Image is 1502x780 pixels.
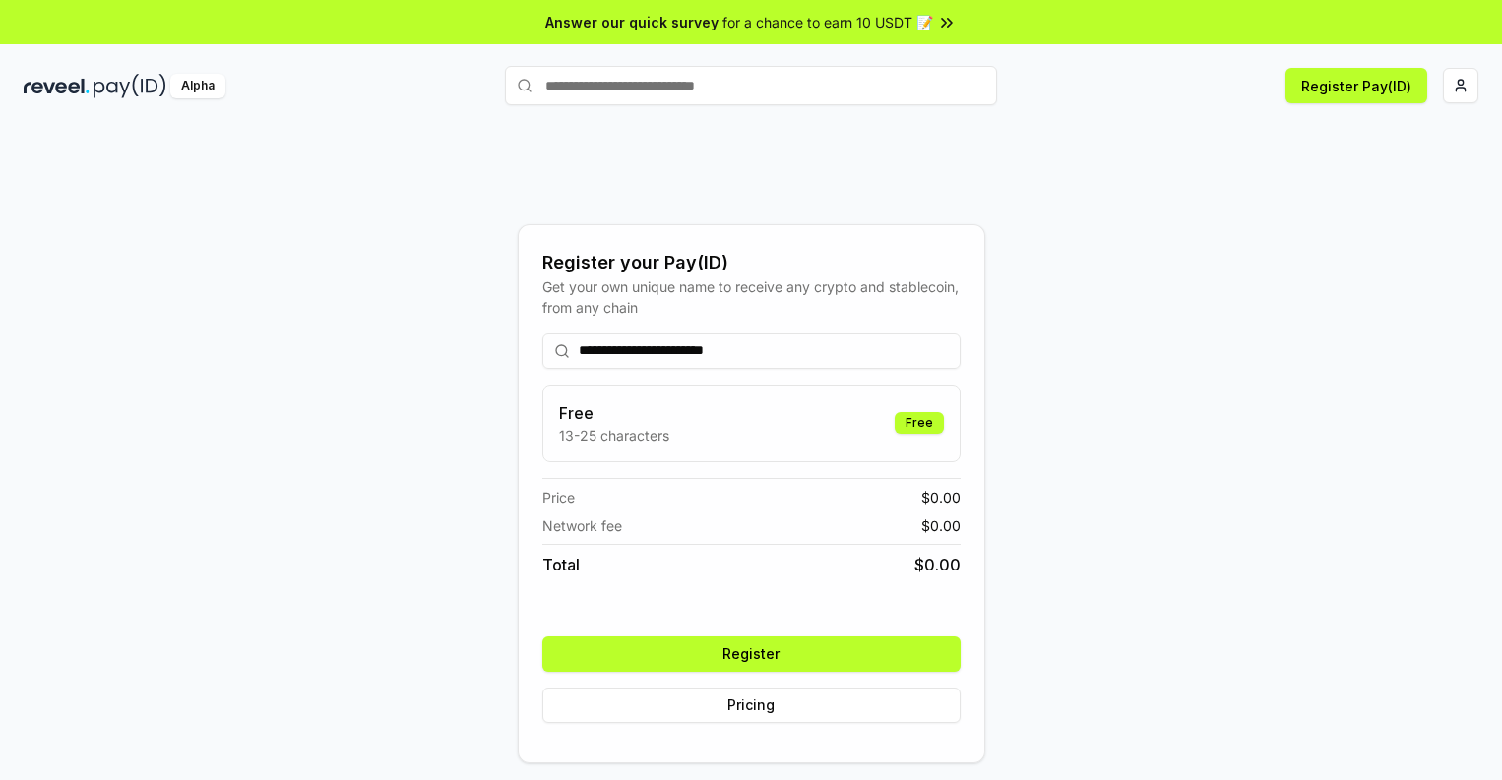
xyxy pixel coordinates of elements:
[170,74,225,98] div: Alpha
[895,412,944,434] div: Free
[559,425,669,446] p: 13-25 characters
[559,401,669,425] h3: Free
[542,276,961,318] div: Get your own unique name to receive any crypto and stablecoin, from any chain
[542,636,961,672] button: Register
[1285,68,1427,103] button: Register Pay(ID)
[542,553,580,576] span: Total
[921,487,961,508] span: $ 0.00
[914,553,961,576] span: $ 0.00
[921,515,961,536] span: $ 0.00
[542,487,575,508] span: Price
[24,74,90,98] img: reveel_dark
[542,249,961,276] div: Register your Pay(ID)
[542,688,961,723] button: Pricing
[542,515,622,536] span: Network fee
[94,74,166,98] img: pay_id
[545,12,719,32] span: Answer our quick survey
[722,12,933,32] span: for a chance to earn 10 USDT 📝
